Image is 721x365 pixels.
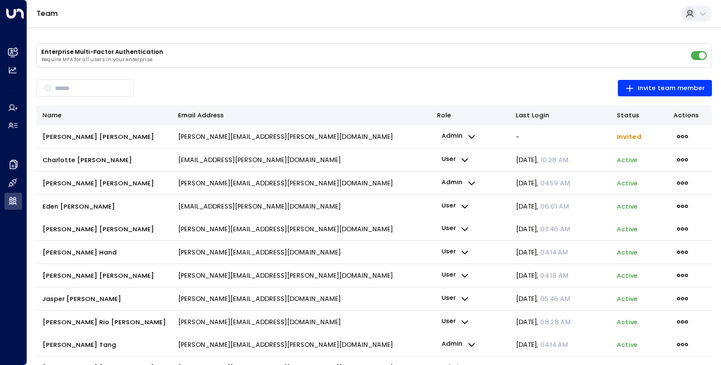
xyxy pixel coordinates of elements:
[437,222,474,237] button: user
[540,271,569,280] span: 04:19 AM
[437,268,474,283] button: user
[36,9,58,18] a: Team
[43,294,121,303] span: Jasper [PERSON_NAME]
[437,338,481,353] button: admin
[43,340,116,349] span: [PERSON_NAME] Tang
[437,245,474,260] button: user
[516,294,571,303] span: [DATE] ,
[516,179,571,188] span: [DATE] ,
[43,317,166,326] span: [PERSON_NAME] Rio [PERSON_NAME]
[43,110,62,121] div: Name
[43,271,154,280] span: [PERSON_NAME] [PERSON_NAME]
[178,271,393,280] p: [PERSON_NAME][EMAIL_ADDRESS][PERSON_NAME][DOMAIN_NAME]
[509,125,610,148] td: -
[617,110,660,121] div: Status
[617,271,638,280] p: active
[540,294,570,303] span: 05:46 AM
[617,294,638,303] p: active
[178,248,341,257] p: [PERSON_NAME][EMAIL_ADDRESS][DOMAIN_NAME]
[437,315,474,329] button: user
[516,155,569,164] span: [DATE] ,
[540,340,568,349] span: 04:14 AM
[516,202,570,211] span: [DATE] ,
[617,179,638,188] p: active
[516,271,569,280] span: [DATE] ,
[617,155,638,164] p: active
[178,110,425,121] div: Email Address
[43,132,154,141] span: [PERSON_NAME] [PERSON_NAME]
[43,179,154,188] span: [PERSON_NAME] [PERSON_NAME]
[178,317,341,326] p: [PERSON_NAME][EMAIL_ADDRESS][DOMAIN_NAME]
[516,110,604,121] div: Last Login
[41,57,686,63] p: Require MFA for all users in your enterprise
[516,110,549,121] div: Last Login
[673,110,706,121] div: Actions
[617,340,638,349] p: active
[43,202,115,211] span: Eden [PERSON_NAME]
[178,110,224,121] div: Email Address
[43,224,154,234] span: [PERSON_NAME] [PERSON_NAME]
[437,176,481,190] button: admin
[617,248,638,257] p: active
[540,202,569,211] span: 06:01 AM
[618,80,712,96] button: Invite team member
[516,317,571,326] span: [DATE] ,
[516,224,571,234] span: [DATE] ,
[617,202,638,211] p: active
[540,224,570,234] span: 03:46 AM
[43,155,132,164] span: Charlotte [PERSON_NAME]
[617,224,638,234] p: active
[43,110,165,121] div: Name
[437,199,474,214] button: user
[540,155,569,164] span: 10:28 AM
[437,152,474,167] button: user
[540,179,570,188] span: 04:59 AM
[617,317,638,326] p: active
[43,248,117,257] span: [PERSON_NAME] Hand
[540,248,568,257] span: 04:14 AM
[516,340,569,349] span: [DATE] ,
[41,48,686,56] h3: Enterprise Multi-Factor Authentication
[178,224,393,234] p: [PERSON_NAME][EMAIL_ADDRESS][PERSON_NAME][DOMAIN_NAME]
[178,179,393,188] p: [PERSON_NAME][EMAIL_ADDRESS][PERSON_NAME][DOMAIN_NAME]
[625,83,705,94] span: Invite team member
[178,155,341,164] p: [EMAIL_ADDRESS][PERSON_NAME][DOMAIN_NAME]
[437,129,481,144] button: admin
[178,202,341,211] p: [EMAIL_ADDRESS][PERSON_NAME][DOMAIN_NAME]
[437,110,503,121] div: Role
[178,132,393,141] p: [PERSON_NAME][EMAIL_ADDRESS][PERSON_NAME][DOMAIN_NAME]
[617,132,641,141] span: Invited
[178,294,341,303] p: [PERSON_NAME][EMAIL_ADDRESS][DOMAIN_NAME]
[540,317,571,326] span: 08:28 AM
[516,248,569,257] span: [DATE] ,
[178,340,393,349] p: [PERSON_NAME][EMAIL_ADDRESS][PERSON_NAME][DOMAIN_NAME]
[437,291,474,306] button: user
